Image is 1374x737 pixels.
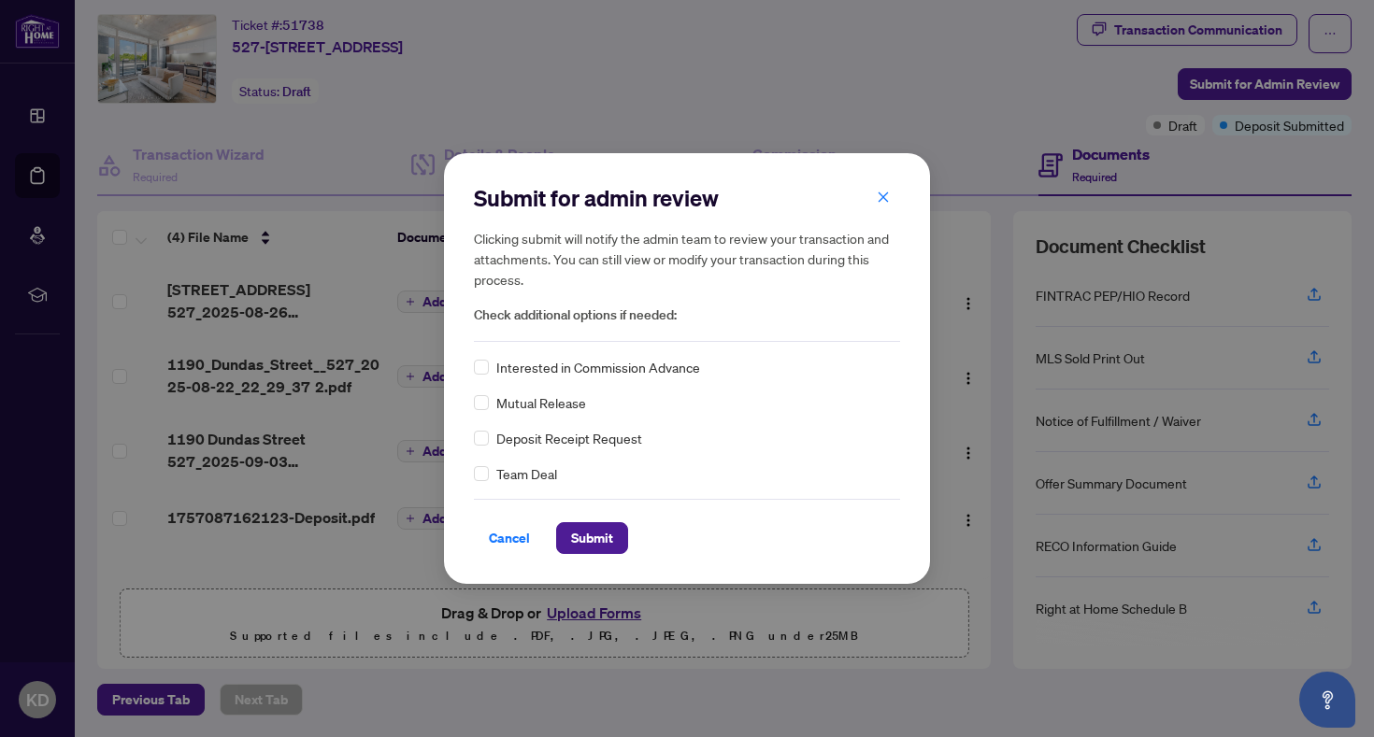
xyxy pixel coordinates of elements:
[1299,672,1355,728] button: Open asap
[496,463,557,484] span: Team Deal
[877,191,890,204] span: close
[556,522,628,554] button: Submit
[496,392,586,413] span: Mutual Release
[496,428,642,448] span: Deposit Receipt Request
[489,523,530,553] span: Cancel
[474,228,900,290] h5: Clicking submit will notify the admin team to review your transaction and attachments. You can st...
[571,523,613,553] span: Submit
[474,183,900,213] h2: Submit for admin review
[474,305,900,326] span: Check additional options if needed:
[474,522,545,554] button: Cancel
[496,357,700,377] span: Interested in Commission Advance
